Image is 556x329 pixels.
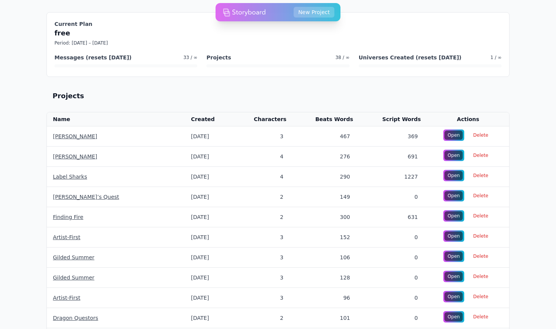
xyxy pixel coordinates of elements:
span: Delete [469,130,493,141]
a: [PERSON_NAME]’s Quest [53,194,119,200]
td: 276 [292,147,359,167]
td: 467 [292,126,359,147]
td: [DATE] [185,288,233,308]
td: 106 [292,248,359,268]
td: 691 [359,147,427,167]
span: Delete [469,190,493,201]
td: 152 [292,227,359,248]
a: Open [443,170,464,181]
h4: Messages (resets [DATE]) [54,54,131,61]
button: New Project [294,7,334,18]
td: 3 [233,248,292,268]
div: Open [444,151,463,160]
span: 1 / ∞ [490,54,502,61]
img: storyboard [223,5,266,20]
td: 2 [233,308,292,328]
td: 0 [359,248,427,268]
span: Delete [469,231,493,241]
td: 2 [233,187,292,207]
span: Delete [469,271,493,282]
td: 96 [292,288,359,308]
div: Open [444,272,463,281]
span: Delete [469,150,493,161]
td: 1227 [359,167,427,187]
h4: Universes Created (resets [DATE]) [359,54,462,61]
div: Open [444,211,463,220]
h3: Current Plan [54,20,502,28]
th: Characters [233,112,292,126]
th: Beats Words [292,112,359,126]
td: 0 [359,187,427,207]
p: free [54,28,502,38]
td: 4 [233,167,292,187]
th: Actions [427,112,509,126]
td: 631 [359,207,427,227]
a: Open [443,251,464,262]
div: Open [444,131,463,140]
td: 3 [233,126,292,147]
a: Open [443,230,464,242]
td: 2 [233,207,292,227]
td: 4 [233,147,292,167]
td: 0 [359,308,427,328]
a: Open [443,190,464,201]
a: Gilded Summer [53,254,94,260]
td: 149 [292,187,359,207]
a: Open [443,129,464,141]
td: 3 [233,227,292,248]
td: 3 [233,268,292,288]
a: Gilded Summer [53,275,94,281]
div: Open [444,252,463,261]
td: 300 [292,207,359,227]
a: Open [443,150,464,161]
td: [DATE] [185,248,233,268]
span: Delete [469,311,493,322]
td: [DATE] [185,126,233,147]
span: Delete [469,170,493,181]
span: Delete [469,291,493,302]
td: [DATE] [185,207,233,227]
th: Created [185,112,233,126]
td: [DATE] [185,268,233,288]
a: Dragon Questors [53,315,98,321]
a: Artist-First [53,234,80,240]
div: Open [444,171,463,180]
a: [PERSON_NAME] [53,133,97,139]
td: 0 [359,288,427,308]
a: Open [443,291,464,302]
a: Open [443,311,464,323]
td: 101 [292,308,359,328]
td: 290 [292,167,359,187]
td: [DATE] [185,167,233,187]
div: Open [444,312,463,321]
td: 0 [359,268,427,288]
td: 0 [359,227,427,248]
a: Artist-First [53,295,80,301]
h4: Projects [206,54,231,61]
a: [PERSON_NAME] [53,153,97,160]
td: 3 [233,288,292,308]
th: Name [47,112,185,126]
td: 369 [359,126,427,147]
td: [DATE] [185,308,233,328]
span: Delete [469,211,493,221]
h2: Projects [53,91,84,101]
td: [DATE] [185,147,233,167]
div: Open [444,232,463,241]
td: [DATE] [185,227,233,248]
th: Script Words [359,112,427,126]
td: 128 [292,268,359,288]
a: Finding Fire [53,214,83,220]
a: Label Sharks [53,174,87,180]
span: 38 / ∞ [336,54,350,61]
td: [DATE] [185,187,233,207]
div: Open [444,191,463,200]
span: Delete [469,251,493,262]
a: Open [443,271,464,282]
div: Open [444,292,463,301]
span: 33 / ∞ [183,54,197,61]
a: Open [443,210,464,222]
p: Period: [DATE] – [DATE] [54,40,502,46]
